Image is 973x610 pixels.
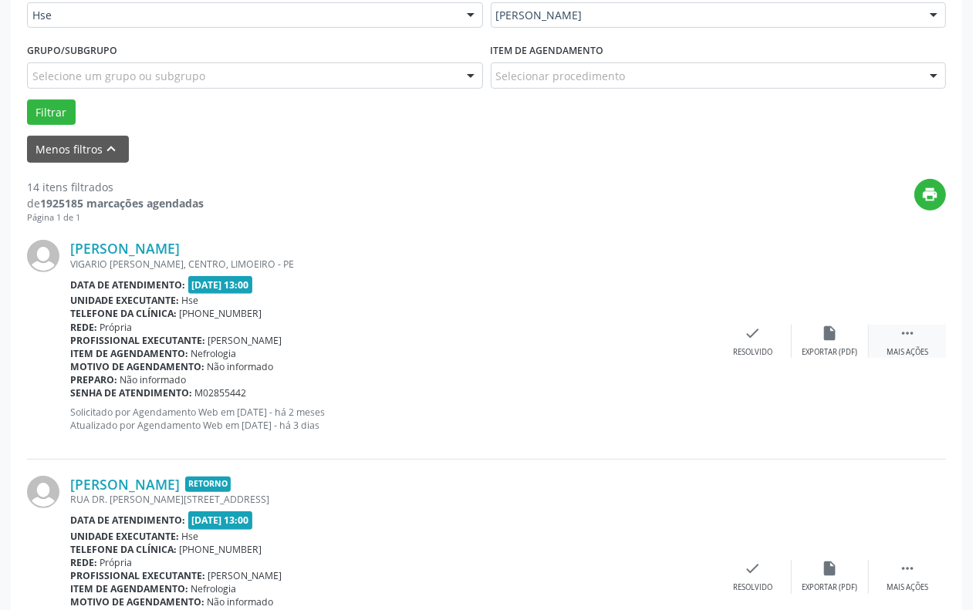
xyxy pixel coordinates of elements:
div: 14 itens filtrados [27,179,204,195]
label: Item de agendamento [491,39,604,62]
span: [PERSON_NAME] [208,569,282,582]
span: Não informado [208,595,274,608]
label: Grupo/Subgrupo [27,39,117,62]
span: [PERSON_NAME] [496,8,915,23]
i:  [899,560,916,577]
b: Motivo de agendamento: [70,360,204,373]
div: Resolvido [733,347,772,358]
b: Rede: [70,556,97,569]
img: img [27,240,59,272]
span: Retorno [185,477,231,493]
span: M02855442 [195,386,247,399]
b: Data de atendimento: [70,278,185,292]
div: de [27,195,204,211]
b: Unidade executante: [70,530,179,543]
i: check [745,325,762,342]
i: keyboard_arrow_up [103,140,120,157]
b: Unidade executante: [70,294,179,307]
span: Hse [32,8,451,23]
div: Exportar (PDF) [802,347,858,358]
div: RUA DR. [PERSON_NAME][STREET_ADDRESS] [70,493,715,506]
b: Data de atendimento: [70,514,185,527]
span: Não informado [208,360,274,373]
b: Motivo de agendamento: [70,595,204,608]
b: Telefone da clínica: [70,307,177,320]
span: Hse [182,294,199,307]
span: Própria [100,556,133,569]
b: Profissional executante: [70,334,205,347]
b: Profissional executante: [70,569,205,582]
span: [PHONE_NUMBER] [180,543,262,556]
b: Rede: [70,321,97,334]
span: [PERSON_NAME] [208,334,282,347]
i: insert_drive_file [822,325,839,342]
span: Selecionar procedimento [496,68,626,84]
a: [PERSON_NAME] [70,240,180,257]
span: Selecione um grupo ou subgrupo [32,68,205,84]
i:  [899,325,916,342]
a: [PERSON_NAME] [70,476,180,493]
div: Mais ações [887,582,928,593]
b: Senha de atendimento: [70,386,192,399]
div: Página 1 de 1 [27,211,204,224]
span: Hse [182,530,199,543]
strong: 1925185 marcações agendadas [40,196,204,211]
p: Solicitado por Agendamento Web em [DATE] - há 2 meses Atualizado por Agendamento Web em [DATE] - ... [70,406,715,432]
div: Resolvido [733,582,772,593]
span: Própria [100,321,133,334]
span: Não informado [120,373,187,386]
span: [DATE] 13:00 [188,276,253,294]
span: [PHONE_NUMBER] [180,307,262,320]
span: Nefrologia [191,582,237,595]
b: Item de agendamento: [70,347,188,360]
div: VIGARIO [PERSON_NAME], CENTRO, LIMOEIRO - PE [70,258,715,271]
img: img [27,476,59,508]
button: print [914,179,946,211]
b: Telefone da clínica: [70,543,177,556]
button: Filtrar [27,99,76,126]
i: insert_drive_file [822,560,839,577]
i: print [922,186,939,203]
div: Mais ações [887,347,928,358]
b: Preparo: [70,373,117,386]
span: Nefrologia [191,347,237,360]
i: check [745,560,762,577]
button: Menos filtroskeyboard_arrow_up [27,136,129,163]
div: Exportar (PDF) [802,582,858,593]
b: Item de agendamento: [70,582,188,595]
span: [DATE] 13:00 [188,511,253,529]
